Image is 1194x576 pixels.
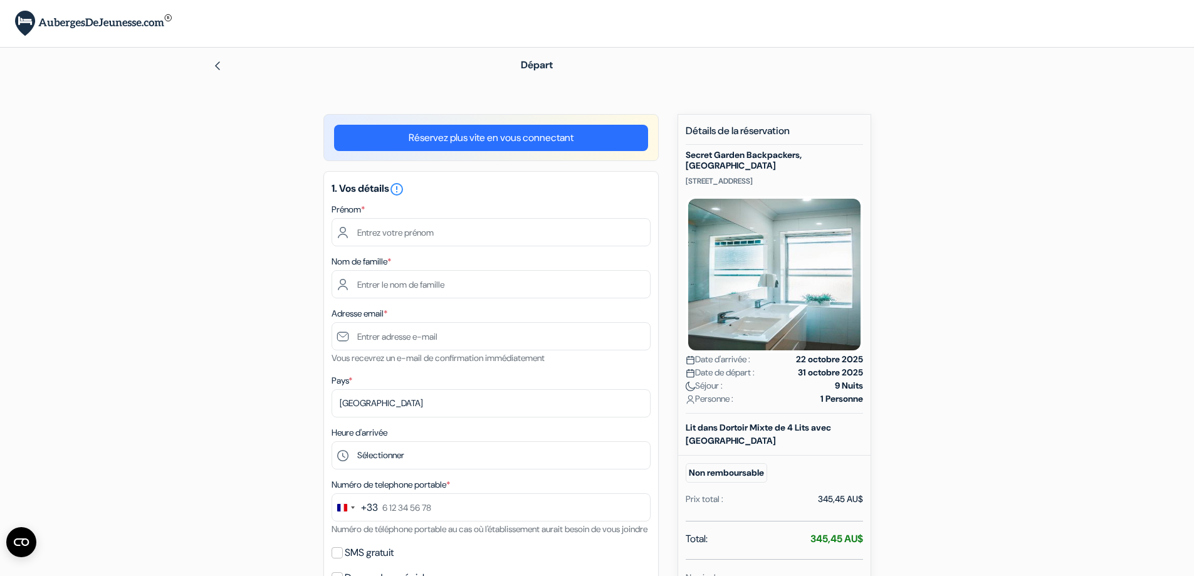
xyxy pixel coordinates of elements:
[332,426,387,439] label: Heure d'arrivée
[15,11,172,36] img: AubergesDeJeunesse.com
[686,392,733,406] span: Personne :
[332,374,352,387] label: Pays
[332,494,378,521] button: Change country, selected France (+33)
[345,544,394,562] label: SMS gratuit
[686,463,767,483] small: Non remboursable
[835,379,863,392] strong: 9 Nuits
[686,379,723,392] span: Séjour :
[796,353,863,366] strong: 22 octobre 2025
[332,255,391,268] label: Nom de famille
[686,395,695,404] img: user_icon.svg
[334,125,648,151] a: Réservez plus vite en vous connectant
[332,322,651,350] input: Entrer adresse e-mail
[332,218,651,246] input: Entrez votre prénom
[332,182,651,197] h5: 1. Vos détails
[686,353,750,366] span: Date d'arrivée :
[686,493,723,506] div: Prix total :
[332,270,651,298] input: Entrer le nom de famille
[332,307,387,320] label: Adresse email
[521,58,553,71] span: Départ
[686,355,695,365] img: calendar.svg
[332,523,647,535] small: Numéro de téléphone portable au cas où l'établissement aurait besoin de vous joindre
[686,382,695,391] img: moon.svg
[818,493,863,506] div: 345,45 AU$
[332,352,545,364] small: Vous recevrez un e-mail de confirmation immédiatement
[332,203,365,216] label: Prénom
[686,531,708,547] span: Total:
[686,422,831,446] b: Lit dans Dortoir Mixte de 4 Lits avec [GEOGRAPHIC_DATA]
[389,182,404,195] a: error_outline
[212,61,223,71] img: left_arrow.svg
[332,478,450,491] label: Numéro de telephone portable
[6,527,36,557] button: Ouvrir le widget CMP
[798,366,863,379] strong: 31 octobre 2025
[686,369,695,378] img: calendar.svg
[686,150,863,171] h5: Secret Garden Backpackers, [GEOGRAPHIC_DATA]
[389,182,404,197] i: error_outline
[361,500,378,515] div: +33
[332,493,651,521] input: 6 12 34 56 78
[820,392,863,406] strong: 1 Personne
[810,532,863,545] strong: 345,45 AU$
[686,366,755,379] span: Date de départ :
[686,125,863,145] h5: Détails de la réservation
[686,176,863,186] p: [STREET_ADDRESS]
